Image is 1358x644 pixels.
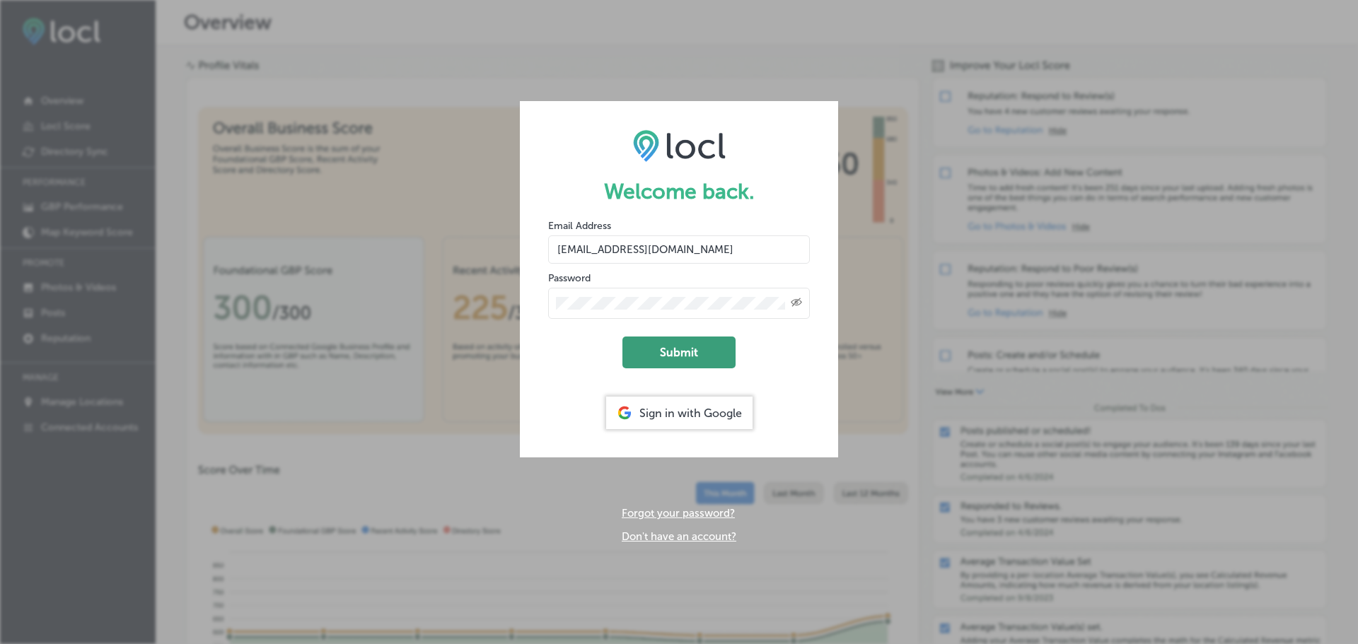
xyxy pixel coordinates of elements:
a: Forgot your password? [622,507,735,520]
label: Email Address [548,220,611,232]
div: Sign in with Google [606,397,753,429]
label: Password [548,272,591,284]
img: LOCL logo [633,129,726,162]
button: Submit [622,336,736,368]
a: Don't have an account? [622,530,736,543]
span: Toggle password visibility [791,297,802,310]
h1: Welcome back. [548,179,810,204]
